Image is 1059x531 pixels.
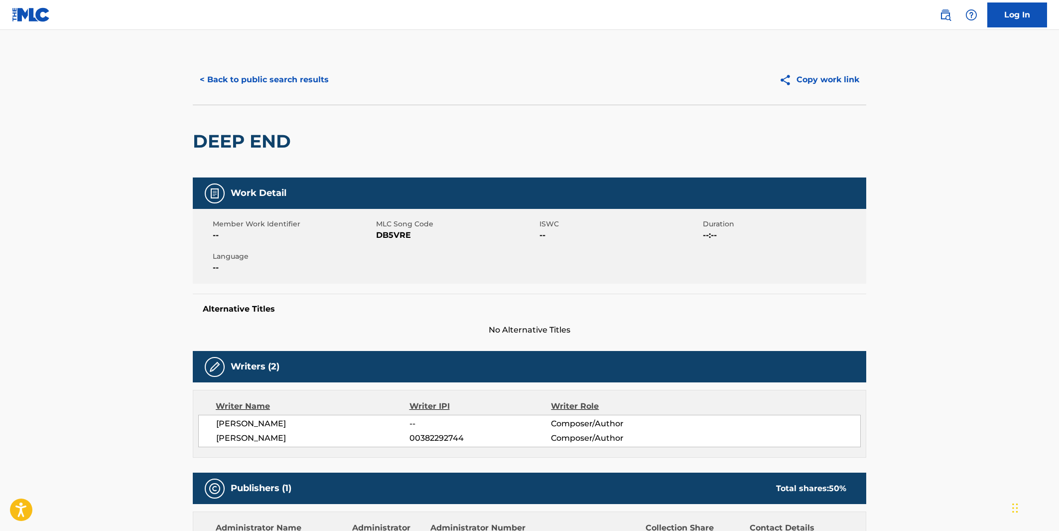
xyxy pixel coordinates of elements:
h5: Work Detail [231,187,286,199]
img: Publishers [209,483,221,495]
div: Writer Role [551,400,680,412]
div: Drag [1012,493,1018,523]
span: -- [409,418,551,430]
div: Writer Name [216,400,409,412]
img: help [965,9,977,21]
img: search [939,9,951,21]
img: Copy work link [779,74,796,86]
span: -- [213,229,374,241]
button: Copy work link [772,67,866,92]
span: [PERSON_NAME] [216,432,409,444]
img: Work Detail [209,187,221,199]
h2: DEEP END [193,130,296,153]
span: Composer/Author [551,432,680,444]
h5: Alternative Titles [203,304,856,314]
span: 00382292744 [409,432,551,444]
span: 50 % [829,484,846,493]
span: No Alternative Titles [193,324,866,336]
span: DB5VRE [376,229,537,241]
span: ISWC [539,219,700,229]
img: Writers [209,361,221,373]
div: Total shares: [776,483,846,495]
iframe: Chat Widget [1009,483,1059,531]
h5: Writers (2) [231,361,279,372]
span: -- [213,262,374,274]
a: Log In [987,2,1047,27]
span: Duration [703,219,864,229]
span: MLC Song Code [376,219,537,229]
span: [PERSON_NAME] [216,418,409,430]
button: < Back to public search results [193,67,336,92]
span: --:-- [703,229,864,241]
span: -- [539,229,700,241]
span: Language [213,251,374,262]
a: Public Search [935,5,955,25]
img: MLC Logo [12,7,50,22]
span: Composer/Author [551,418,680,430]
span: Member Work Identifier [213,219,374,229]
h5: Publishers (1) [231,483,291,494]
div: Help [961,5,981,25]
div: Writer IPI [409,400,551,412]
